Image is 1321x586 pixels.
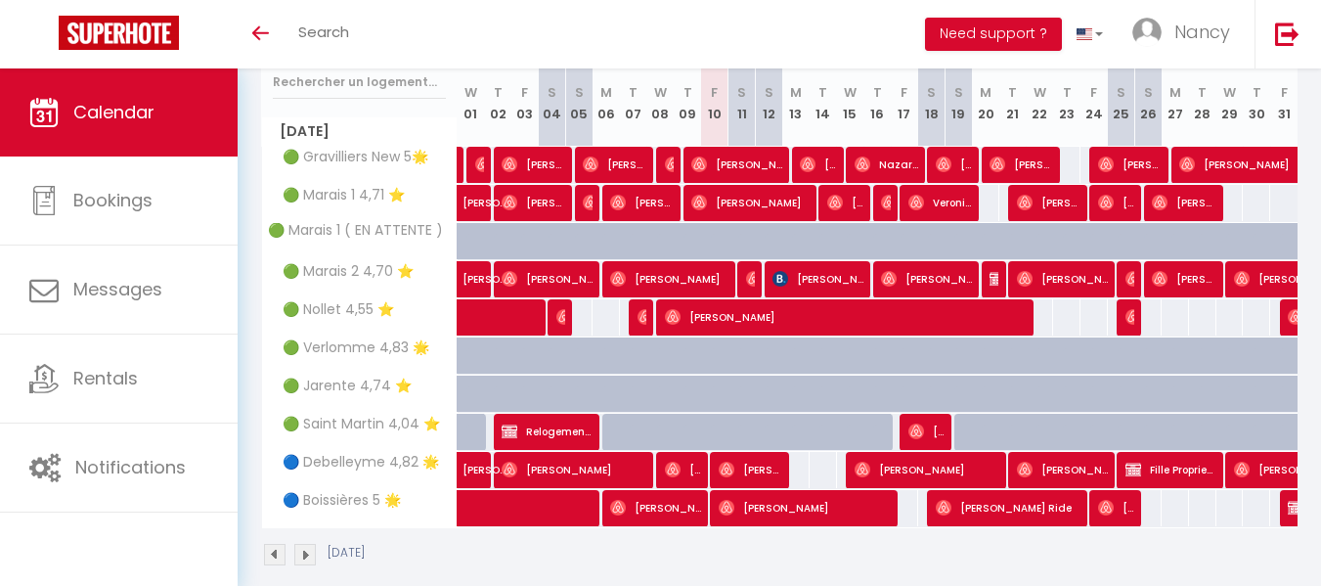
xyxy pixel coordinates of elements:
abbr: T [1198,83,1207,102]
span: [PERSON_NAME] [827,184,863,221]
th: 27 [1162,60,1189,147]
span: [PERSON_NAME] [583,184,592,221]
span: 🟢 Nollet 4,55 ⭐️ [265,299,399,321]
span: [PERSON_NAME] [502,451,647,488]
span: 🟢 Marais 2 4,70 ⭐️ [265,261,418,283]
abbr: M [980,83,991,102]
th: 08 [647,60,675,147]
span: [PERSON_NAME] [855,451,1000,488]
abbr: W [844,83,857,102]
span: Calendar [73,100,154,124]
th: 03 [511,60,539,147]
abbr: S [1117,83,1125,102]
th: 23 [1053,60,1080,147]
span: [PERSON_NAME] [462,174,507,211]
th: 16 [863,60,891,147]
th: 14 [810,60,837,147]
span: [PERSON_NAME] [462,441,507,478]
th: 13 [782,60,810,147]
abbr: T [1008,83,1017,102]
abbr: S [575,83,584,102]
abbr: S [954,83,963,102]
span: [PERSON_NAME] [502,184,565,221]
span: [PERSON_NAME] [665,298,1030,336]
abbr: S [548,83,556,102]
th: 01 [458,60,485,147]
span: Relogement Vers [PERSON_NAME] [502,413,593,450]
span: 🟢 Verlomme 4,83 🌟 [265,338,434,359]
span: [PERSON_NAME] [556,298,565,336]
abbr: T [1063,83,1072,102]
abbr: F [1281,83,1288,102]
span: Rentals [73,366,138,390]
abbr: T [494,83,503,102]
span: [PERSON_NAME] [502,260,593,297]
abbr: S [737,83,746,102]
span: [PERSON_NAME] [1098,184,1134,221]
input: Rechercher un logement... [273,65,446,100]
span: Travaux Parquet [990,260,998,297]
th: 25 [1108,60,1135,147]
abbr: W [464,83,477,102]
abbr: T [1253,83,1261,102]
abbr: W [1034,83,1046,102]
span: [PERSON_NAME] [583,146,646,183]
span: [PERSON_NAME] [691,146,782,183]
span: ⁨[PERSON_NAME]⁩ [PERSON_NAME] [881,184,890,221]
th: 24 [1080,60,1108,147]
span: Haelena Pasion [475,146,484,183]
span: 🟢 Saint Martin 4,04 ⭐️ [265,414,445,435]
th: 30 [1243,60,1270,147]
a: [PERSON_NAME] [458,185,485,222]
abbr: M [1169,83,1181,102]
th: 02 [484,60,511,147]
span: [PERSON_NAME] [746,260,755,297]
th: 19 [945,60,972,147]
abbr: T [683,83,692,102]
span: [PERSON_NAME] [1125,298,1134,336]
span: [PERSON_NAME] Et [PERSON_NAME] [1098,489,1134,526]
span: [PERSON_NAME] [990,146,1053,183]
th: 10 [701,60,728,147]
span: [PERSON_NAME] [936,146,972,183]
span: Bookings [73,188,153,212]
th: 22 [1027,60,1054,147]
img: logout [1275,22,1299,46]
img: Super Booking [59,16,179,50]
span: [PERSON_NAME] [1017,184,1080,221]
th: 28 [1189,60,1216,147]
th: 20 [972,60,999,147]
a: [PERSON_NAME][EMAIL_ADDRESS][PERSON_NAME][DOMAIN_NAME] Painter [458,261,485,298]
abbr: S [927,83,936,102]
span: [PERSON_NAME] [719,451,782,488]
abbr: S [765,83,773,102]
span: 🔵 Debelleyme 4,82 🌟 [265,452,444,473]
span: [PERSON_NAME] [1098,146,1162,183]
abbr: F [711,83,718,102]
span: 🟢 Jarente 4,74 ⭐️ [265,376,417,397]
span: [PERSON_NAME][EMAIL_ADDRESS][PERSON_NAME][DOMAIN_NAME] Painter [462,250,507,288]
abbr: F [1090,83,1097,102]
th: 15 [837,60,864,147]
span: Capucine Trochu [1125,260,1134,297]
img: ... [1132,18,1162,47]
span: Fille Proprietaire [1125,451,1216,488]
th: 12 [755,60,782,147]
abbr: W [654,83,667,102]
span: [PERSON_NAME] [908,413,945,450]
span: Nazarene San Gil [855,146,918,183]
span: [PERSON_NAME] [665,451,701,488]
th: 09 [674,60,701,147]
span: [PERSON_NAME] [1017,260,1108,297]
span: 🟢 Marais 1 4,71 ⭐️ [265,185,410,206]
span: Search [298,22,349,42]
span: 🟢 Marais 1 ( EN ATTENTE ) [265,223,443,238]
span: [PERSON_NAME] [1152,184,1215,221]
span: Notifications [75,455,186,479]
span: [PERSON_NAME] [610,489,701,526]
span: 🟢 Gravilliers New 5🌟 [265,147,433,168]
span: [PERSON_NAME] [502,146,565,183]
span: [PERSON_NAME] Ride [936,489,1081,526]
abbr: F [521,83,528,102]
abbr: T [873,83,882,102]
